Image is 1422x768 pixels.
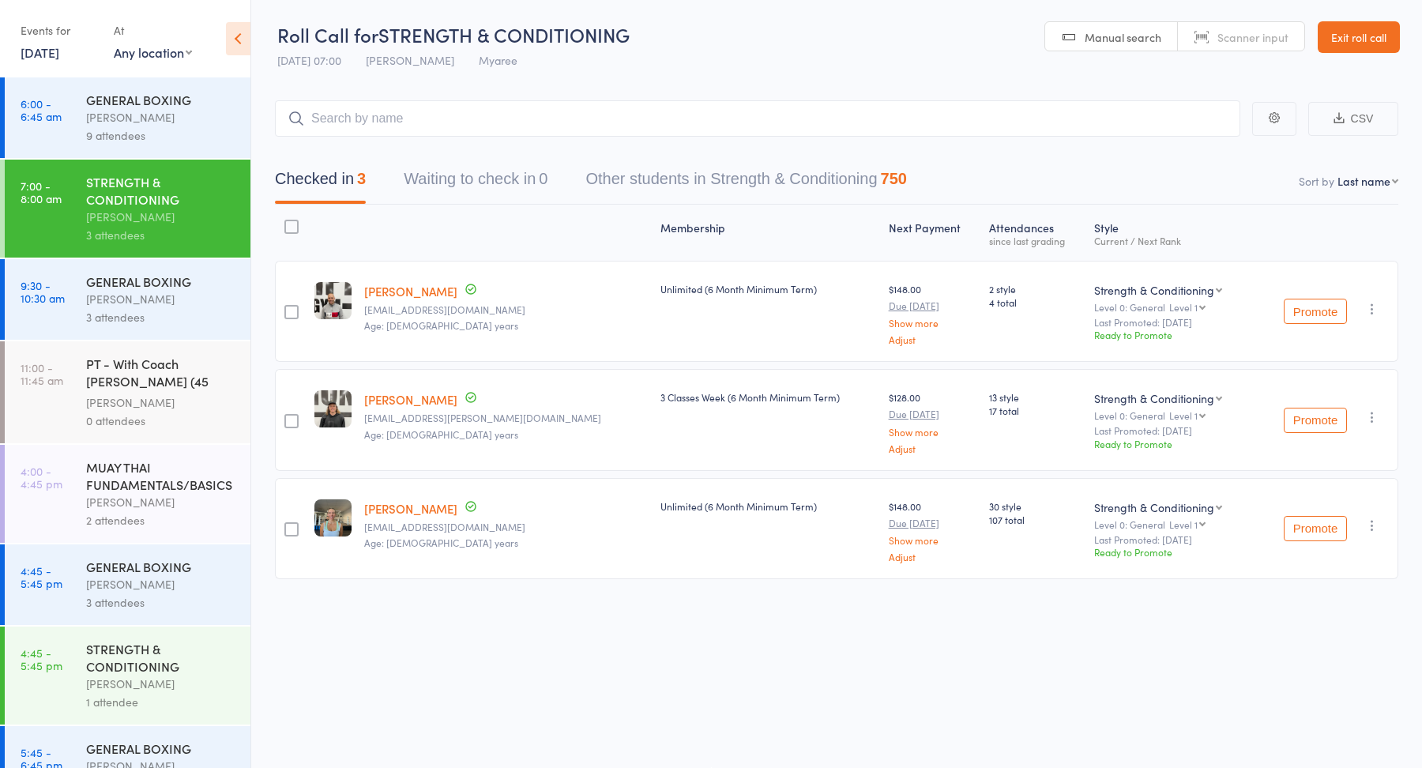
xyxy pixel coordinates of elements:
div: STRENGTH & CONDITIONING [86,640,237,675]
span: Age: [DEMOGRAPHIC_DATA] years [364,536,518,549]
a: Adjust [889,552,976,562]
img: image1752626751.png [314,390,352,427]
span: [PERSON_NAME] [366,52,454,68]
a: Show more [889,318,976,328]
div: Unlimited (6 Month Minimum Term) [660,499,876,513]
div: Level 1 [1169,302,1198,312]
button: Promote [1284,299,1347,324]
div: Level 1 [1169,410,1198,420]
img: image1736982145.png [314,499,352,536]
button: Promote [1284,408,1347,433]
a: [PERSON_NAME] [364,391,457,408]
div: [PERSON_NAME] [86,493,237,511]
div: Next Payment [882,212,983,254]
div: 3 attendees [86,226,237,244]
div: GENERAL BOXING [86,91,237,108]
a: [DATE] [21,43,59,61]
button: Other students in Strength & Conditioning750 [585,162,907,204]
div: 2 attendees [86,511,237,529]
div: GENERAL BOXING [86,273,237,290]
span: 4 total [989,296,1082,309]
div: 750 [881,170,907,187]
time: 4:45 - 5:45 pm [21,646,62,672]
div: Level 0: General [1094,519,1248,529]
time: 4:45 - 5:45 pm [21,564,62,589]
small: Last Promoted: [DATE] [1094,317,1248,328]
div: [PERSON_NAME] [86,575,237,593]
span: Manual search [1085,29,1161,45]
a: 4:45 -5:45 pmGENERAL BOXING[PERSON_NAME]3 attendees [5,544,250,625]
input: Search by name [275,100,1240,137]
time: 6:00 - 6:45 am [21,97,62,122]
div: [PERSON_NAME] [86,675,237,693]
small: Due [DATE] [889,300,976,311]
div: 3 Classes Week (6 Month Minimum Term) [660,390,876,404]
div: At [114,17,192,43]
div: [PERSON_NAME] [86,108,237,126]
button: Waiting to check in0 [404,162,547,204]
span: Scanner input [1217,29,1288,45]
div: Level 1 [1169,519,1198,529]
div: PT - With Coach [PERSON_NAME] (45 minutes) [86,355,237,393]
div: $148.00 [889,499,976,562]
small: jordan.handcock@gmail.com [364,412,648,424]
div: [PERSON_NAME] [86,290,237,308]
div: Events for [21,17,98,43]
small: Due [DATE] [889,408,976,420]
div: GENERAL BOXING [86,740,237,757]
time: 4:00 - 4:45 pm [21,465,62,490]
div: Unlimited (6 Month Minimum Term) [660,282,876,296]
a: Exit roll call [1318,21,1400,53]
img: image1754953509.png [314,282,352,319]
div: 3 attendees [86,308,237,326]
a: 9:30 -10:30 amGENERAL BOXING[PERSON_NAME]3 attendees [5,259,250,340]
div: [PERSON_NAME] [86,208,237,226]
a: Adjust [889,334,976,344]
div: Current / Next Rank [1094,235,1248,246]
span: Roll Call for [277,21,378,47]
time: 9:30 - 10:30 am [21,279,65,304]
time: 7:00 - 8:00 am [21,179,62,205]
div: Level 0: General [1094,410,1248,420]
button: Checked in3 [275,162,366,204]
div: $128.00 [889,390,976,453]
span: Age: [DEMOGRAPHIC_DATA] years [364,427,518,441]
div: Last name [1337,173,1390,189]
div: Ready to Promote [1094,328,1248,341]
div: Style [1088,212,1255,254]
label: Sort by [1299,173,1334,189]
a: 11:00 -11:45 amPT - With Coach [PERSON_NAME] (45 minutes)[PERSON_NAME]0 attendees [5,341,250,443]
div: 1 attendee [86,693,237,711]
a: 4:00 -4:45 pmMUAY THAI FUNDAMENTALS/BASICS[PERSON_NAME]2 attendees [5,445,250,543]
div: [PERSON_NAME] [86,393,237,412]
div: MUAY THAI FUNDAMENTALS/BASICS [86,458,237,493]
div: 0 attendees [86,412,237,430]
a: [PERSON_NAME] [364,283,457,299]
div: Ready to Promote [1094,545,1248,559]
div: Strength & Conditioning [1094,282,1214,298]
button: Promote [1284,516,1347,541]
span: 107 total [989,513,1082,526]
span: 2 style [989,282,1082,296]
time: 11:00 - 11:45 am [21,361,63,386]
span: 30 style [989,499,1082,513]
div: Level 0: General [1094,302,1248,312]
span: [DATE] 07:00 [277,52,341,68]
div: STRENGTH & CONDITIONING [86,173,237,208]
div: Strength & Conditioning [1094,390,1214,406]
span: STRENGTH & CONDITIONING [378,21,630,47]
div: since last grading [989,235,1082,246]
a: 7:00 -8:00 amSTRENGTH & CONDITIONING[PERSON_NAME]3 attendees [5,160,250,258]
a: [PERSON_NAME] [364,500,457,517]
div: Strength & Conditioning [1094,499,1214,515]
div: Any location [114,43,192,61]
div: Atten­dances [983,212,1088,254]
div: GENERAL BOXING [86,558,237,575]
small: Last Promoted: [DATE] [1094,534,1248,545]
div: 3 attendees [86,593,237,612]
div: Ready to Promote [1094,437,1248,450]
small: pearlahosking@gmail.com [364,521,648,533]
small: Robertdavidson1993@hotmail.com [364,304,648,315]
a: Show more [889,535,976,545]
div: 3 [357,170,366,187]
